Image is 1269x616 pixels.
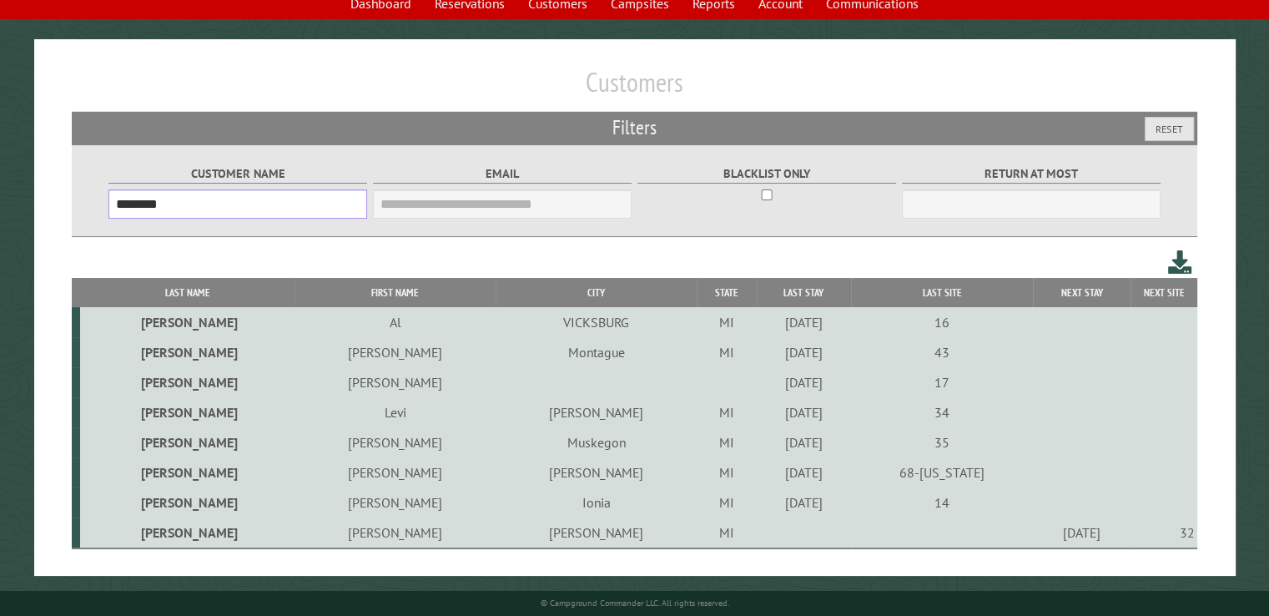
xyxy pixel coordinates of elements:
td: 32 [1131,518,1197,548]
div: [DATE] [759,494,848,511]
td: [PERSON_NAME] [496,457,697,487]
td: Al [295,307,496,337]
td: MI [697,307,757,337]
label: Blacklist only [637,164,897,184]
td: [PERSON_NAME] [80,307,295,337]
td: MI [697,427,757,457]
label: Return at most [902,164,1161,184]
td: MI [697,457,757,487]
td: MI [697,337,757,367]
td: MI [697,397,757,427]
div: [DATE] [1036,524,1128,541]
td: MI [697,487,757,518]
td: Levi [295,397,496,427]
td: 16 [851,307,1034,337]
div: [DATE] [759,314,848,331]
td: 17 [851,367,1034,397]
td: [PERSON_NAME] [496,518,697,548]
td: 14 [851,487,1034,518]
th: First Name [295,278,496,307]
th: Last Site [851,278,1034,307]
h2: Filters [72,112,1197,144]
td: MI [697,518,757,548]
td: 35 [851,427,1034,457]
div: [DATE] [759,344,848,361]
label: Email [373,164,632,184]
td: [PERSON_NAME] [80,487,295,518]
td: [PERSON_NAME] [80,337,295,367]
th: Next Site [1131,278,1197,307]
div: [DATE] [759,464,848,481]
th: Last Stay [757,278,850,307]
th: City [496,278,697,307]
td: 34 [851,397,1034,427]
td: VICKSBURG [496,307,697,337]
td: [PERSON_NAME] [80,427,295,457]
td: [PERSON_NAME] [295,487,496,518]
td: [PERSON_NAME] [80,457,295,487]
td: [PERSON_NAME] [496,397,697,427]
td: [PERSON_NAME] [295,337,496,367]
td: Ionia [496,487,697,518]
label: Customer Name [108,164,368,184]
div: [DATE] [759,374,848,391]
td: [PERSON_NAME] [295,427,496,457]
small: © Campground Commander LLC. All rights reserved. [541,598,729,608]
td: [PERSON_NAME] [80,367,295,397]
td: 68-[US_STATE] [851,457,1034,487]
a: Download this customer list (.csv) [1168,247,1192,278]
td: Muskegon [496,427,697,457]
button: Reset [1145,117,1194,141]
div: [DATE] [759,434,848,451]
td: [PERSON_NAME] [295,518,496,548]
td: Montague [496,337,697,367]
div: [DATE] [759,404,848,421]
th: Next Stay [1033,278,1130,307]
td: [PERSON_NAME] [80,397,295,427]
td: [PERSON_NAME] [80,518,295,548]
th: Last Name [80,278,295,307]
th: State [697,278,757,307]
h1: Customers [72,66,1197,112]
td: [PERSON_NAME] [295,457,496,487]
td: 43 [851,337,1034,367]
td: [PERSON_NAME] [295,367,496,397]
